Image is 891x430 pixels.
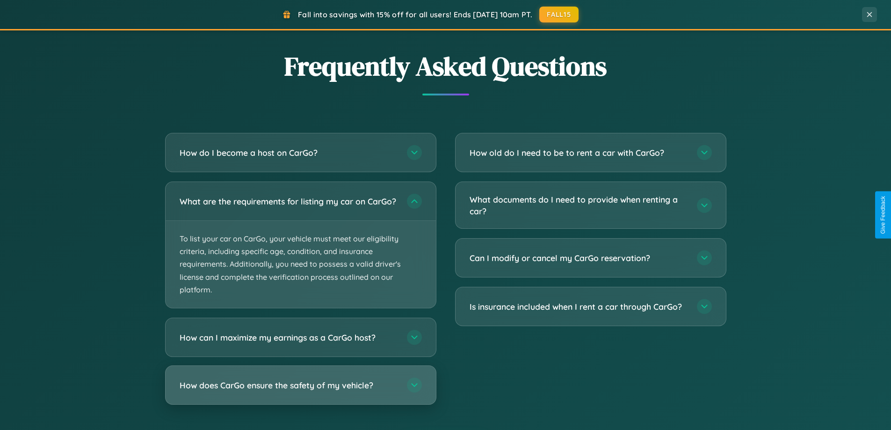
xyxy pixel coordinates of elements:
h3: Can I modify or cancel my CarGo reservation? [470,252,688,264]
div: Give Feedback [880,196,886,234]
h3: How old do I need to be to rent a car with CarGo? [470,147,688,159]
h2: Frequently Asked Questions [165,48,726,84]
span: Fall into savings with 15% off for all users! Ends [DATE] 10am PT. [298,10,532,19]
button: FALL15 [539,7,579,22]
h3: How do I become a host on CarGo? [180,147,398,159]
p: To list your car on CarGo, your vehicle must meet our eligibility criteria, including specific ag... [166,221,436,308]
h3: What are the requirements for listing my car on CarGo? [180,196,398,207]
h3: What documents do I need to provide when renting a car? [470,194,688,217]
h3: How does CarGo ensure the safety of my vehicle? [180,379,398,391]
h3: How can I maximize my earnings as a CarGo host? [180,332,398,343]
h3: Is insurance included when I rent a car through CarGo? [470,301,688,313]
